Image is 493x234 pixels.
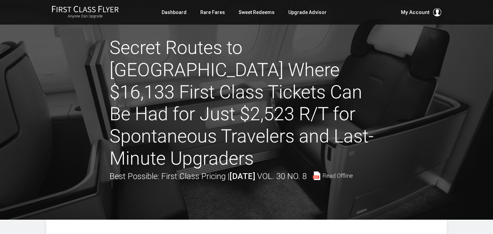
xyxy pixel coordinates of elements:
[239,6,275,18] a: Sweet Redeems
[323,173,353,179] span: Read Offline
[200,6,225,18] a: Rare Fares
[312,171,321,180] img: pdf-file.svg
[401,8,430,16] span: My Account
[162,6,187,18] a: Dashboard
[312,171,353,180] a: Read Offline
[401,8,441,16] button: My Account
[52,5,119,19] a: First Class FlyerAnyone Can Upgrade
[288,6,327,18] a: Upgrade Advisor
[110,170,353,183] div: Best Possible: First Class Pricing |
[52,5,119,13] img: First Class Flyer
[110,37,383,170] h1: Secret Routes to [GEOGRAPHIC_DATA] Where $16,133 First Class Tickets Can Be Had for Just $2,523 R...
[52,14,119,19] small: Anyone Can Upgrade
[229,171,255,181] strong: [DATE]
[257,171,307,181] span: Vol. 30 No. 8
